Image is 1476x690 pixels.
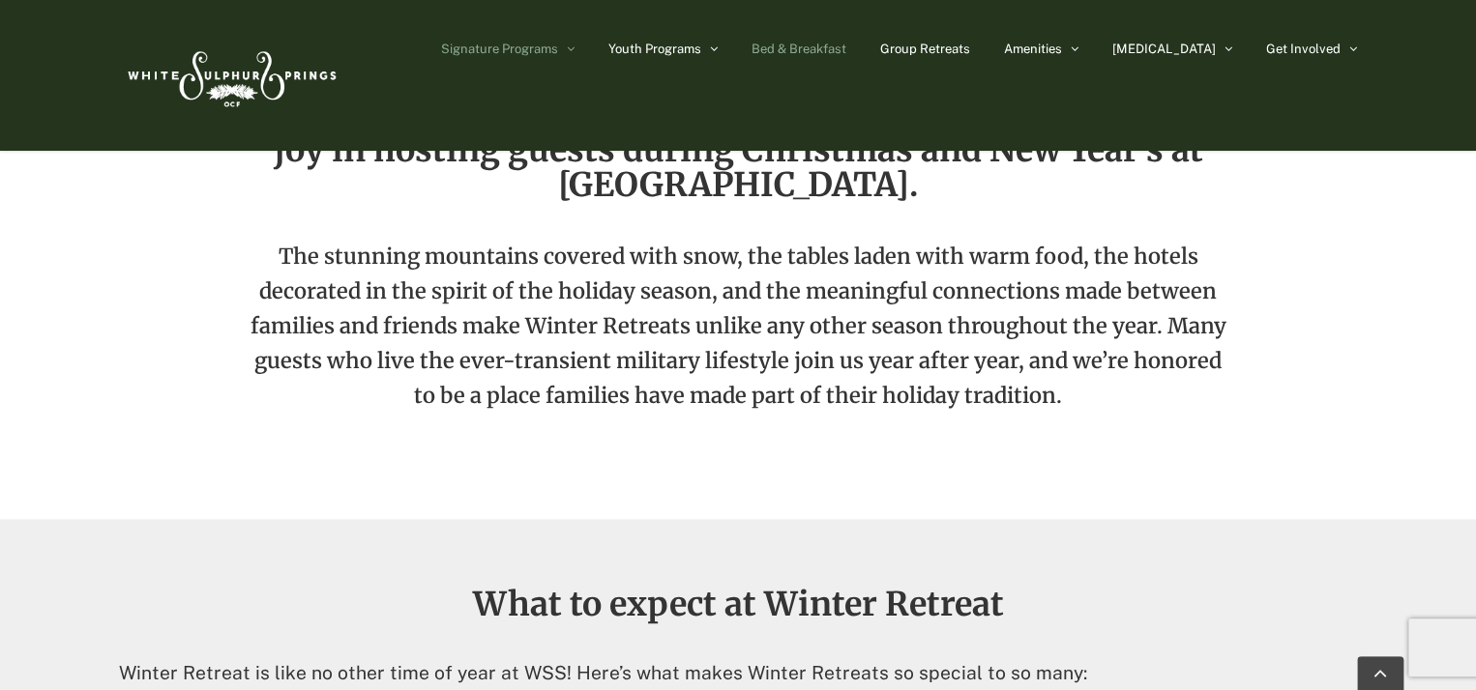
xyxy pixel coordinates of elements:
[119,30,341,121] img: White Sulphur Springs Logo
[1112,43,1216,55] span: [MEDICAL_DATA]
[243,98,1233,202] h2: The Christmas season is special anywhere, but we take great joy in hosting guests during Christma...
[243,239,1233,442] p: The stunning mountains covered with snow, the tables laden with warm food, the hotels decorated i...
[1004,43,1062,55] span: Amenities
[119,657,1357,690] p: Winter Retreat is like no other time of year at WSS! Here’s what makes Winter Retreats so special...
[1266,43,1341,55] span: Get Involved
[608,43,701,55] span: Youth Programs
[119,587,1357,621] h2: What to expect at Winter Retreat
[441,43,558,55] span: Signature Programs
[752,43,846,55] span: Bed & Breakfast
[880,43,970,55] span: Group Retreats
